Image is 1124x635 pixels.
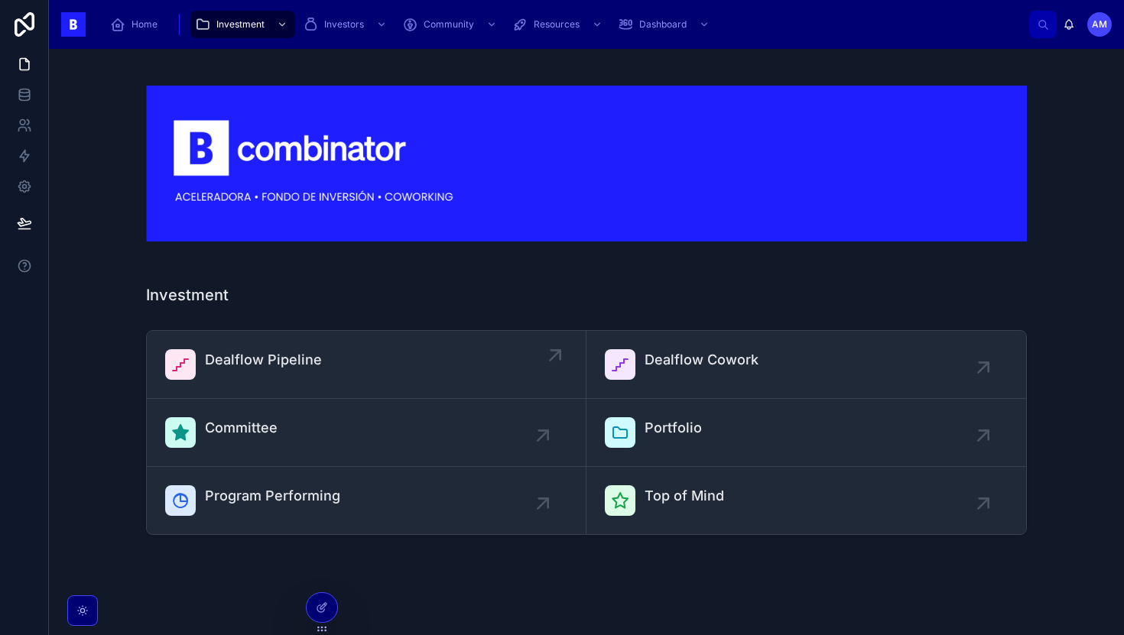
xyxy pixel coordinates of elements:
a: Resources [508,11,610,38]
span: Dealflow Pipeline [205,349,322,371]
a: Top of Mind [586,467,1026,534]
a: Dealflow Pipeline [147,331,586,399]
span: Investors [324,18,364,31]
a: Home [106,11,168,38]
img: 18590-Captura-de-Pantalla-2024-03-07-a-las-17.49.44.png [146,86,1027,241]
div: scrollable content [98,8,1029,41]
span: Top of Mind [645,485,724,507]
a: Investors [298,11,395,38]
a: Dealflow Cowork [586,331,1026,399]
span: AM [1092,18,1107,31]
a: Community [398,11,505,38]
a: Portfolio [586,399,1026,467]
h1: Investment [146,284,229,306]
a: Program Performing [147,467,586,534]
span: Resources [534,18,580,31]
a: Committee [147,399,586,467]
a: Investment [190,11,295,38]
span: Home [132,18,158,31]
span: Investment [216,18,265,31]
span: Committee [205,417,278,439]
span: Dashboard [639,18,687,31]
img: App logo [61,12,86,37]
a: Dashboard [613,11,717,38]
span: Community [424,18,474,31]
span: Dealflow Cowork [645,349,759,371]
span: Program Performing [205,485,340,507]
span: Portfolio [645,417,702,439]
